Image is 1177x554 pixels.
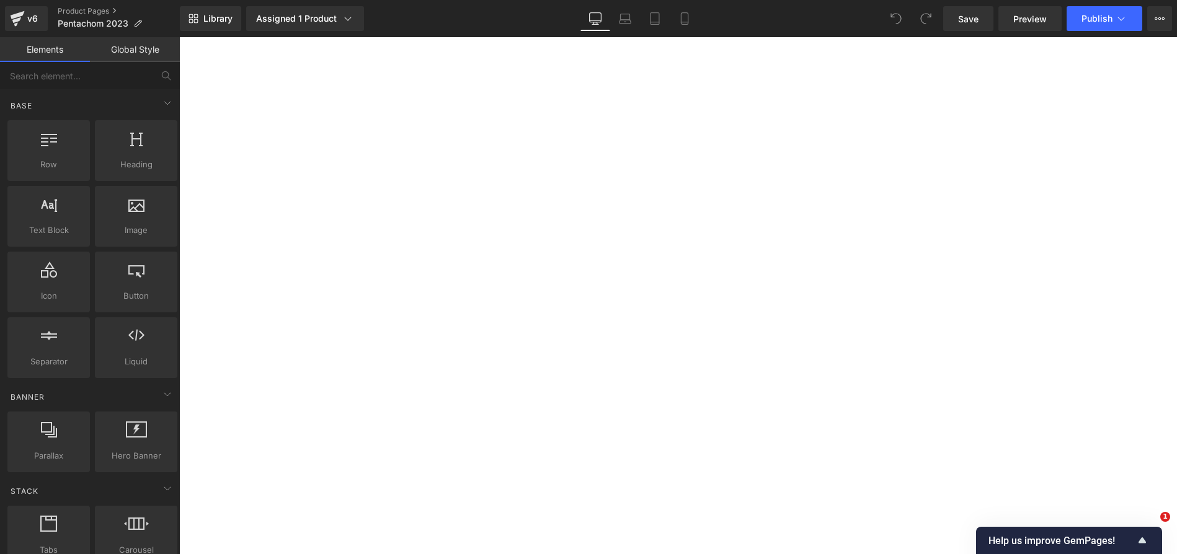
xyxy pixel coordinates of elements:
span: Liquid [99,355,174,368]
span: Save [958,12,979,25]
span: Heading [99,158,174,171]
span: Image [99,224,174,237]
span: Parallax [11,449,86,462]
button: Redo [913,6,938,31]
span: Publish [1082,14,1113,24]
iframe: Intercom live chat [1135,512,1165,542]
a: Global Style [90,37,180,62]
a: Tablet [640,6,670,31]
span: Banner [9,391,46,403]
span: Pentachom 2023 [58,19,128,29]
button: Publish [1067,6,1142,31]
span: Hero Banner [99,449,174,462]
span: Base [9,100,33,112]
span: Stack [9,485,40,497]
span: Icon [11,289,86,302]
a: Preview [998,6,1062,31]
span: Text Block [11,224,86,237]
span: Library [203,13,233,24]
span: Row [11,158,86,171]
a: Mobile [670,6,700,31]
span: 1 [1160,512,1170,522]
button: Show survey - Help us improve GemPages! [988,533,1150,548]
span: Help us improve GemPages! [988,535,1135,547]
a: Desktop [580,6,610,31]
span: Preview [1013,12,1047,25]
a: Laptop [610,6,640,31]
button: Undo [884,6,908,31]
span: Separator [11,355,86,368]
a: Product Pages [58,6,180,16]
a: v6 [5,6,48,31]
div: v6 [25,11,40,27]
div: Assigned 1 Product [256,12,354,25]
a: New Library [180,6,241,31]
span: Button [99,289,174,302]
button: More [1147,6,1172,31]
